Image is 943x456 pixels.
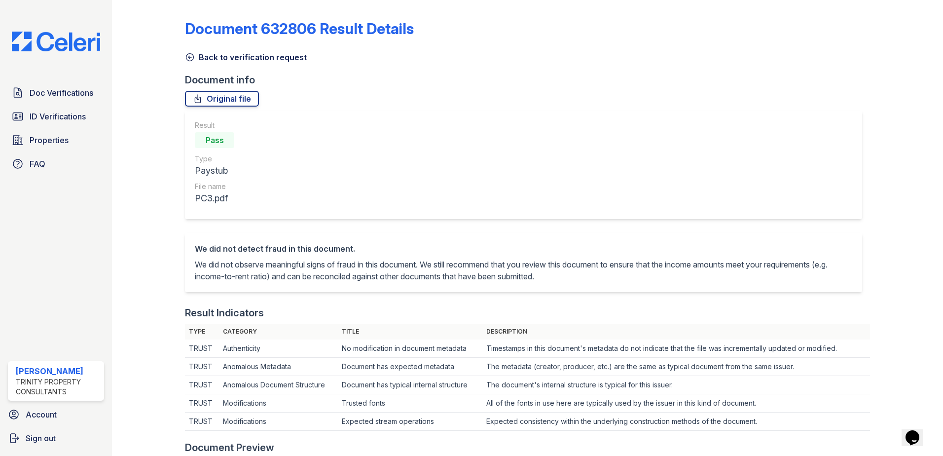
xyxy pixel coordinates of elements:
a: Original file [185,91,259,107]
div: Paystub [195,164,234,178]
td: TRUST [185,394,219,413]
td: Expected stream operations [338,413,482,431]
div: Result [195,120,234,130]
td: TRUST [185,358,219,376]
a: Sign out [4,428,108,448]
img: CE_Logo_Blue-a8612792a0a2168367f1c8372b55b34899dd931a85d93a1a3d3e32e68fde9ad4.png [4,32,108,51]
td: TRUST [185,340,219,358]
th: Description [482,324,870,340]
div: File name [195,182,234,191]
td: The metadata (creator, producer, etc.) are the same as typical document from the same issuer. [482,358,870,376]
a: Doc Verifications [8,83,104,103]
div: Pass [195,132,234,148]
td: Authenticity [219,340,338,358]
span: Doc Verifications [30,87,93,99]
td: Document has typical internal structure [338,376,482,394]
div: Type [195,154,234,164]
span: ID Verifications [30,111,86,122]
td: TRUST [185,413,219,431]
td: No modification in document metadata [338,340,482,358]
a: FAQ [8,154,104,174]
th: Title [338,324,482,340]
td: Anomalous Metadata [219,358,338,376]
p: We did not observe meaningful signs of fraud in this document. We still recommend that you review... [195,259,852,282]
div: Document Preview [185,441,274,455]
td: Expected consistency within the underlying construction methods of the document. [482,413,870,431]
th: Category [219,324,338,340]
a: Properties [8,130,104,150]
span: Properties [30,134,69,146]
td: The document's internal structure is typical for this issuer. [482,376,870,394]
td: Trusted fonts [338,394,482,413]
div: Document info [185,73,870,87]
div: Trinity Property Consultants [16,377,100,397]
div: PC3.pdf [195,191,234,205]
td: Modifications [219,413,338,431]
td: Document has expected metadata [338,358,482,376]
th: Type [185,324,219,340]
div: [PERSON_NAME] [16,365,100,377]
td: Anomalous Document Structure [219,376,338,394]
div: Result Indicators [185,306,264,320]
td: TRUST [185,376,219,394]
a: Account [4,405,108,424]
td: Timestamps in this document's metadata do not indicate that the file was incrementally updated or... [482,340,870,358]
td: Modifications [219,394,338,413]
a: Document 632806 Result Details [185,20,414,38]
span: FAQ [30,158,45,170]
a: Back to verification request [185,51,307,63]
a: ID Verifications [8,107,104,126]
span: Sign out [26,432,56,444]
td: All of the fonts in use here are typically used by the issuer in this kind of document. [482,394,870,413]
div: We did not detect fraud in this document. [195,243,852,255]
span: Account [26,409,57,420]
iframe: chat widget [902,417,933,446]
